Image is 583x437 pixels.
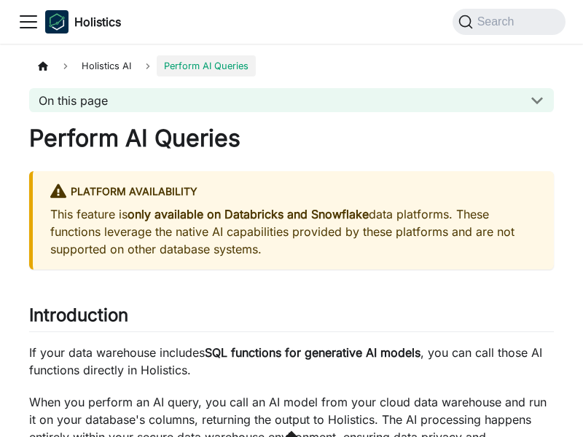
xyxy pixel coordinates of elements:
span: Perform AI Queries [157,55,256,76]
span: Holistics AI [74,55,138,76]
button: Search (Command+K) [453,9,566,35]
button: On this page [29,88,554,112]
nav: Breadcrumbs [29,55,554,76]
div: Platform Availability [50,183,536,202]
b: Holistics [74,13,121,31]
img: Holistics [45,10,69,34]
p: This feature is data platforms. These functions leverage the native AI capabilities provided by t... [50,205,536,258]
h1: Perform AI Queries [29,124,554,153]
p: If your data warehouse includes , you can call those AI functions directly in Holistics. [29,344,554,379]
a: Home page [29,55,57,76]
a: HolisticsHolisticsHolistics [45,10,121,34]
strong: SQL functions for generative AI models [205,345,420,360]
span: Search [473,15,523,28]
button: Toggle navigation bar [17,11,39,33]
strong: only available on Databricks and Snowflake [128,207,369,221]
h2: Introduction [29,304,554,332]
